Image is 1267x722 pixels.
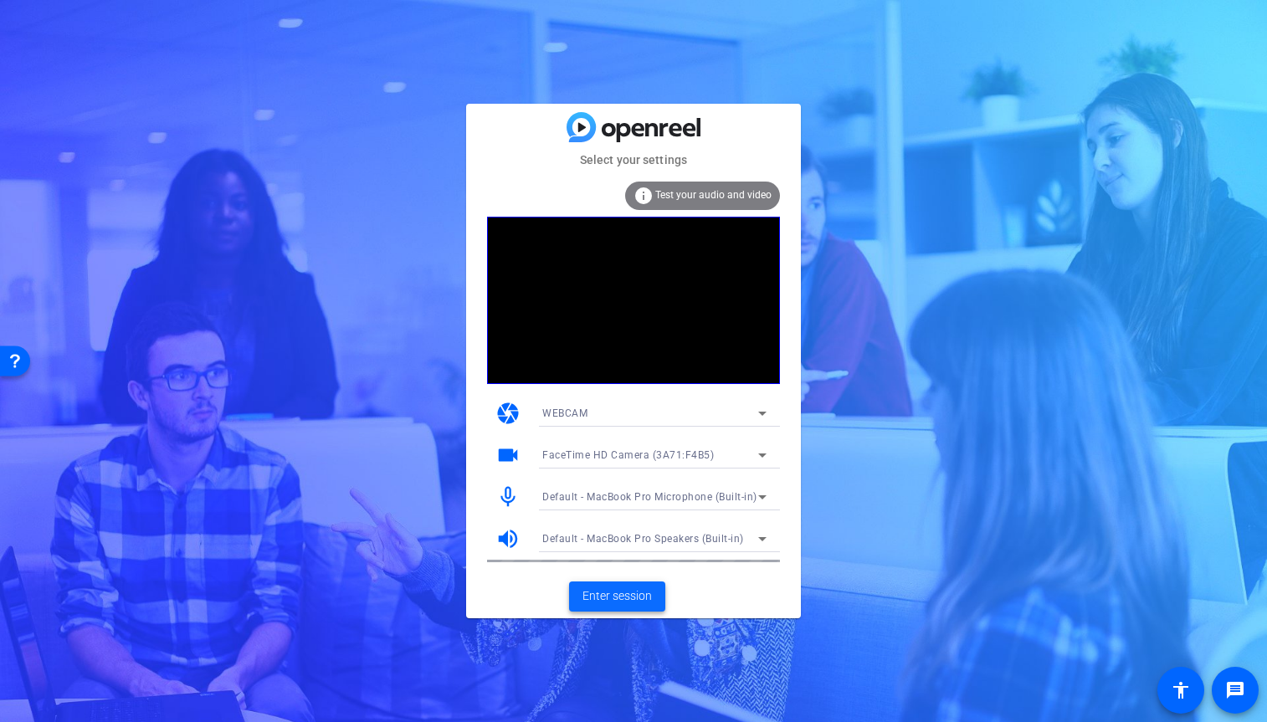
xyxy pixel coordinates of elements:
mat-icon: volume_up [495,526,521,551]
img: blue-gradient.svg [567,112,700,141]
mat-icon: mic_none [495,484,521,509]
mat-icon: info [633,186,654,206]
mat-icon: videocam [495,443,521,468]
span: Enter session [582,587,652,605]
mat-icon: message [1225,680,1245,700]
span: WEBCAM [542,407,587,419]
button: Enter session [569,581,665,612]
mat-card-subtitle: Select your settings [466,151,801,169]
span: FaceTime HD Camera (3A71:F4B5) [542,449,714,461]
span: Test your audio and video [655,189,772,201]
mat-icon: camera [495,401,521,426]
span: Default - MacBook Pro Microphone (Built-in) [542,491,757,503]
span: Default - MacBook Pro Speakers (Built-in) [542,533,744,545]
mat-icon: accessibility [1171,680,1191,700]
